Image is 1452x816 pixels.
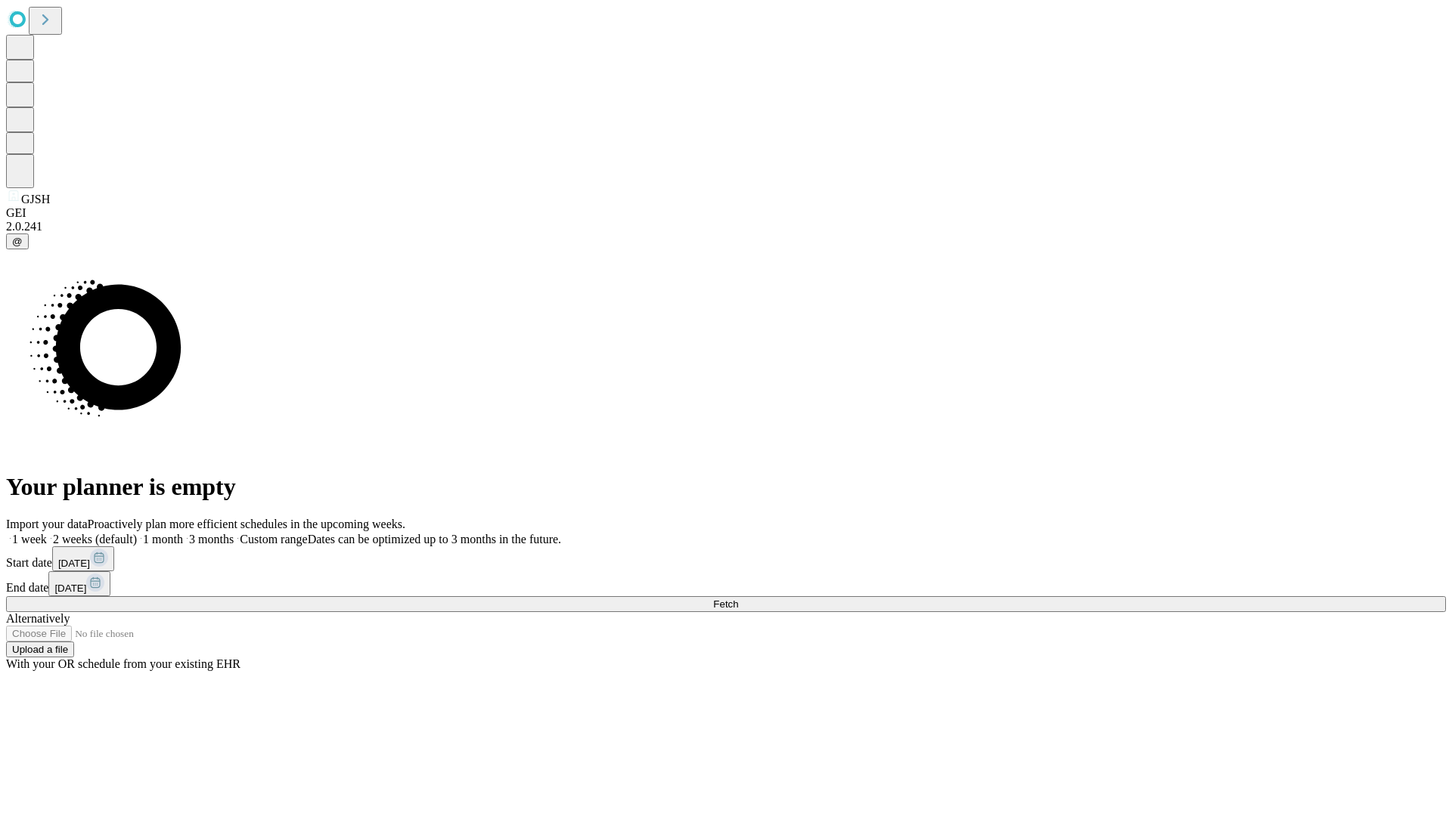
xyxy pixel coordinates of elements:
span: Dates can be optimized up to 3 months in the future. [308,533,561,546]
button: [DATE] [52,546,114,571]
span: 1 month [143,533,183,546]
span: Alternatively [6,612,70,625]
span: [DATE] [54,583,86,594]
span: GJSH [21,193,50,206]
span: 2 weeks (default) [53,533,137,546]
div: Start date [6,546,1446,571]
h1: Your planner is empty [6,473,1446,501]
span: Fetch [713,598,738,610]
span: Custom range [240,533,307,546]
span: Proactively plan more efficient schedules in the upcoming weeks. [88,518,405,530]
div: GEI [6,206,1446,220]
button: [DATE] [48,571,110,596]
span: Import your data [6,518,88,530]
span: [DATE] [58,558,90,569]
div: End date [6,571,1446,596]
button: @ [6,233,29,249]
span: 3 months [189,533,234,546]
span: With your OR schedule from your existing EHR [6,657,240,670]
button: Fetch [6,596,1446,612]
span: @ [12,236,23,247]
button: Upload a file [6,641,74,657]
div: 2.0.241 [6,220,1446,233]
span: 1 week [12,533,47,546]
